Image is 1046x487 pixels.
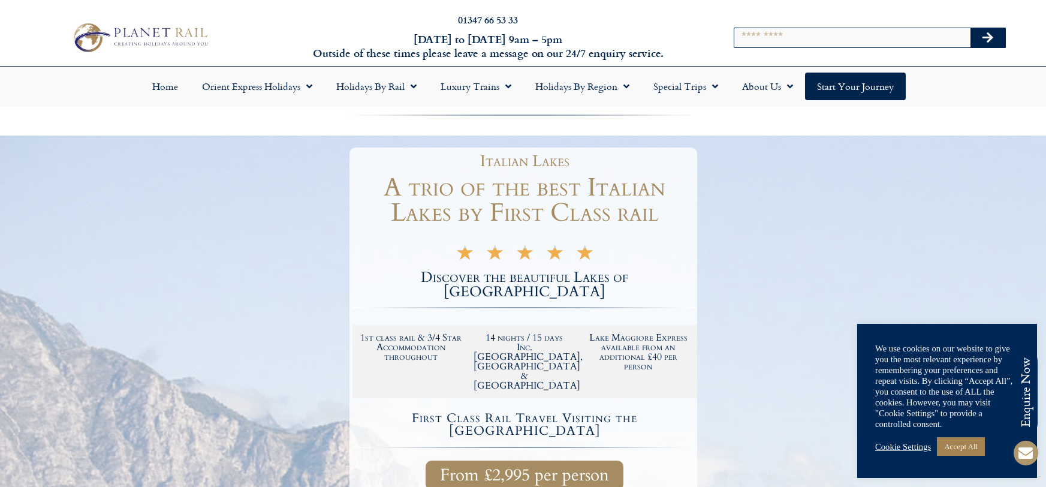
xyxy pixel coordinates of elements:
[545,248,564,262] i: ★
[68,20,212,55] img: Planet Rail Train Holidays Logo
[6,73,1040,100] nav: Menu
[358,154,691,169] h1: Italian Lakes
[140,73,190,100] a: Home
[440,468,609,483] span: From £2,995 per person
[730,73,805,100] a: About Us
[937,437,985,456] a: Accept All
[805,73,906,100] a: Start your Journey
[282,32,694,61] h6: [DATE] to [DATE] 9am – 5pm Outside of these times please leave a message on our 24/7 enquiry serv...
[352,175,697,226] h1: A trio of the best Italian Lakes by First Class rail
[456,248,474,262] i: ★
[970,28,1005,47] button: Search
[486,248,504,262] i: ★
[190,73,324,100] a: Orient Express Holidays
[360,333,462,362] h2: 1st class rail & 3/4 Star Accommodation throughout
[641,73,730,100] a: Special Trips
[429,73,523,100] a: Luxury Trains
[516,248,534,262] i: ★
[523,73,641,100] a: Holidays by Region
[474,333,575,390] h2: 14 nights / 15 days Inc. [GEOGRAPHIC_DATA], [GEOGRAPHIC_DATA] & [GEOGRAPHIC_DATA]
[456,245,594,262] div: 5/5
[352,270,697,299] h2: Discover the beautiful Lakes of [GEOGRAPHIC_DATA]
[875,441,931,452] a: Cookie Settings
[875,343,1019,429] div: We use cookies on our website to give you the most relevant experience by remembering your prefer...
[587,333,689,371] h2: Lake Maggiore Express available from an additional £40 per person
[458,13,518,26] a: 01347 66 53 33
[324,73,429,100] a: Holidays by Rail
[354,412,695,437] h4: First Class Rail Travel Visiting the [GEOGRAPHIC_DATA]
[575,248,594,262] i: ★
